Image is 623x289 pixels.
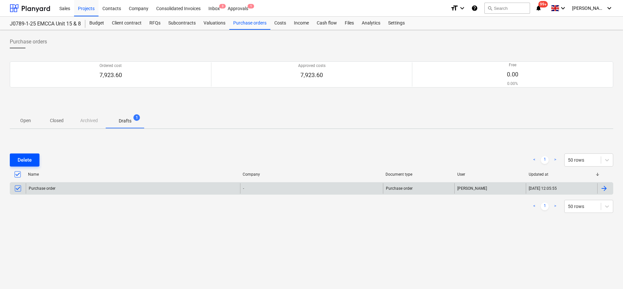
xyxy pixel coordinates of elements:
i: format_size [450,4,458,12]
p: Open [18,117,33,124]
i: keyboard_arrow_down [605,4,613,12]
div: - [243,186,244,191]
a: Settings [384,17,409,30]
div: Document type [386,172,452,177]
a: RFQs [145,17,164,30]
span: 99+ [539,1,548,8]
a: Budget [85,17,108,30]
a: Analytics [358,17,384,30]
a: Cash flow [313,17,341,30]
p: Drafts [119,118,131,124]
a: Client contract [108,17,145,30]
a: Previous page [530,156,538,164]
a: Subcontracts [164,17,200,30]
i: keyboard_arrow_down [458,4,466,12]
span: Purchase orders [10,38,47,46]
a: Costs [270,17,290,30]
span: [PERSON_NAME] [572,6,605,11]
div: User [457,172,524,177]
a: Page 1 is your current page [541,202,549,210]
span: search [487,6,493,11]
button: Delete [10,153,39,167]
div: Company [243,172,381,177]
a: Page 1 is your current page [541,156,549,164]
i: notifications [535,4,542,12]
a: Next page [551,202,559,210]
button: Search [484,3,530,14]
p: 0.00% [507,81,518,87]
div: Updated at [529,172,595,177]
a: Files [341,17,358,30]
p: 7,923.60 [298,71,326,79]
p: Free [507,62,518,68]
div: [DATE] 12:05:55 [529,186,557,191]
p: 7,923.60 [99,71,122,79]
div: Delete [18,156,32,164]
a: Purchase orders [229,17,270,30]
div: Purchase order [29,186,55,191]
div: Purchase order [386,186,413,191]
i: Knowledge base [471,4,478,12]
i: keyboard_arrow_down [559,4,567,12]
a: Next page [551,156,559,164]
div: J0789-1-25 EMCCA Unit 15 & 8 [10,21,78,27]
iframe: Chat Widget [590,258,623,289]
span: 1 [133,114,140,121]
a: Income [290,17,313,30]
p: 0.00 [507,71,518,78]
a: Previous page [530,202,538,210]
div: Name [28,172,237,177]
a: Valuations [200,17,229,30]
p: Approved costs [298,63,326,69]
div: [PERSON_NAME] [454,183,526,194]
span: 3 [219,4,226,8]
p: Closed [49,117,65,124]
span: 1 [248,4,254,8]
p: Ordered cost [99,63,122,69]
